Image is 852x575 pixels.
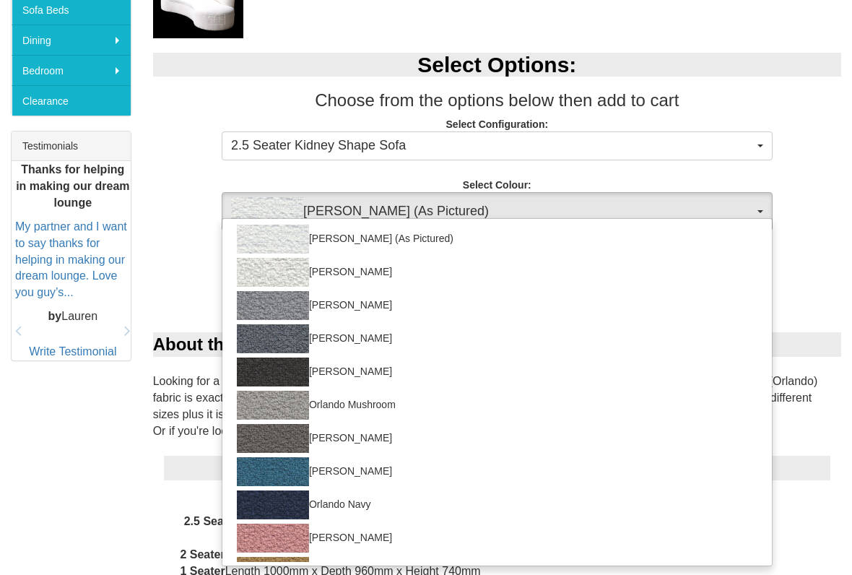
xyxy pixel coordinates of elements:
img: Orlando Moonbeam [237,258,309,287]
a: Orlando Navy [222,488,772,522]
a: [PERSON_NAME] (As Pictured) [222,222,772,256]
img: Orlando Taupe [237,424,309,453]
a: [PERSON_NAME] [222,422,772,455]
a: [PERSON_NAME] [222,455,772,488]
img: Orlando Sorbet [237,524,309,553]
img: Orlando White (As Pictured) [237,225,309,254]
a: [PERSON_NAME] [222,522,772,555]
img: Orlando Cloud [237,291,309,320]
a: [PERSON_NAME] [222,322,772,355]
img: Orlando Mushroom [237,391,309,420]
a: [PERSON_NAME] [222,355,772,389]
a: Orlando Mushroom [222,389,772,422]
a: [PERSON_NAME] [222,289,772,322]
img: Orlando Jasper [237,457,309,486]
img: Orlando Navy [237,490,309,519]
a: [PERSON_NAME] [222,256,772,289]
img: Orlando Heather [237,324,309,353]
img: Orlando Bracken [237,358,309,386]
